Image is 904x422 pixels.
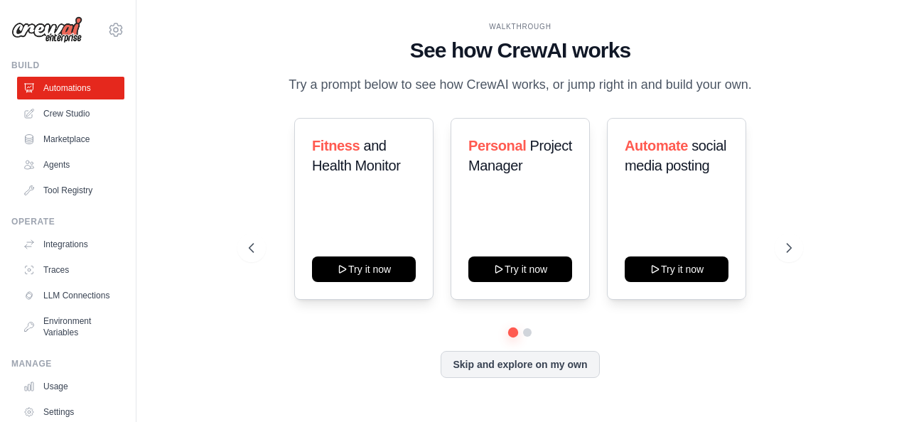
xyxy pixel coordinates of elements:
span: Personal [468,138,526,153]
a: Automations [17,77,124,99]
p: Try a prompt below to see how CrewAI works, or jump right in and build your own. [281,75,759,95]
span: Project Manager [468,138,572,173]
button: Try it now [312,256,416,282]
iframe: Chat Widget [833,354,904,422]
a: Integrations [17,233,124,256]
div: Manage [11,358,124,369]
span: Fitness [312,138,360,153]
div: Operate [11,216,124,227]
div: WALKTHROUGH [249,21,792,32]
a: Agents [17,153,124,176]
h1: See how CrewAI works [249,38,792,63]
img: Logo [11,16,82,43]
button: Try it now [468,256,572,282]
a: Crew Studio [17,102,124,125]
a: Tool Registry [17,179,124,202]
a: Usage [17,375,124,398]
a: Marketplace [17,128,124,151]
a: Traces [17,259,124,281]
a: Environment Variables [17,310,124,344]
a: LLM Connections [17,284,124,307]
button: Skip and explore on my own [441,351,599,378]
button: Try it now [625,256,728,282]
span: Automate [625,138,688,153]
div: Build [11,60,124,71]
